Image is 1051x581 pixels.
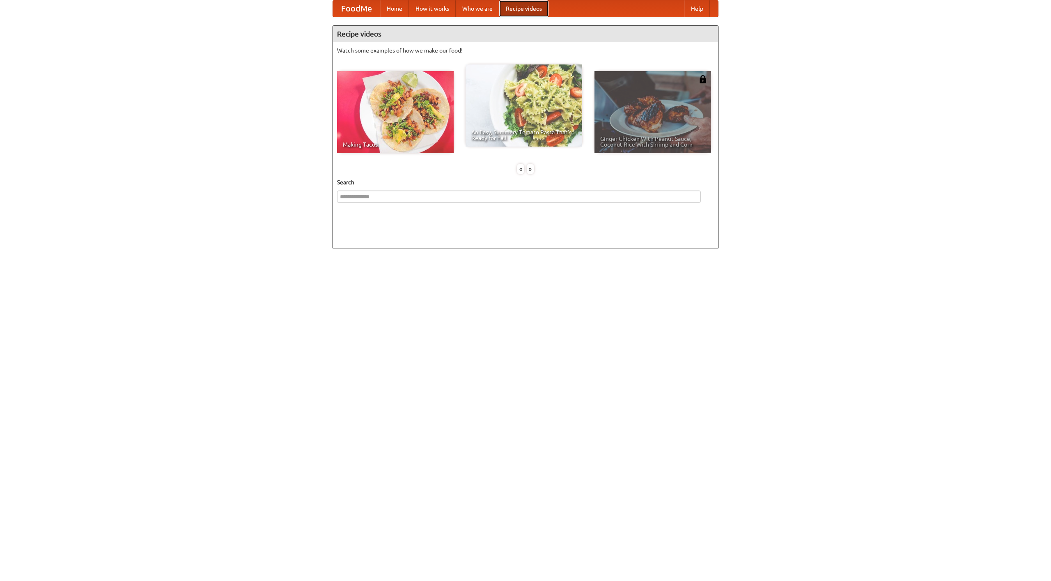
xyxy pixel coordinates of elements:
a: Who we are [456,0,499,17]
a: Recipe videos [499,0,548,17]
span: An Easy, Summery Tomato Pasta That's Ready for Fall [471,129,576,141]
h5: Search [337,178,714,186]
a: How it works [409,0,456,17]
div: « [517,164,524,174]
h4: Recipe videos [333,26,718,42]
a: Help [684,0,710,17]
p: Watch some examples of how we make our food! [337,46,714,55]
a: Making Tacos [337,71,454,153]
a: Home [380,0,409,17]
a: FoodMe [333,0,380,17]
div: » [527,164,534,174]
img: 483408.png [699,75,707,83]
a: An Easy, Summery Tomato Pasta That's Ready for Fall [466,64,582,147]
span: Making Tacos [343,142,448,147]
